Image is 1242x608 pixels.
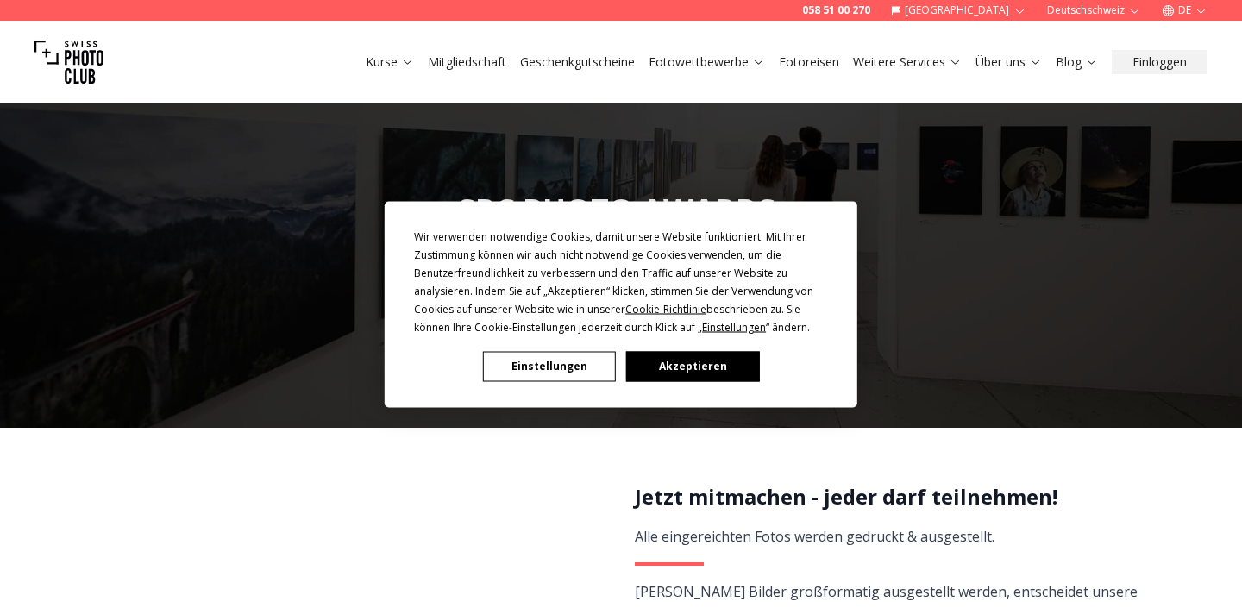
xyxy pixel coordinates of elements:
div: Cookie Consent Prompt [385,201,857,407]
span: Cookie-Richtlinie [625,301,706,316]
button: Akzeptieren [626,351,759,381]
span: Einstellungen [702,319,766,334]
button: Einstellungen [483,351,616,381]
div: Wir verwenden notwendige Cookies, damit unsere Website funktioniert. Mit Ihrer Zustimmung können ... [414,227,828,335]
